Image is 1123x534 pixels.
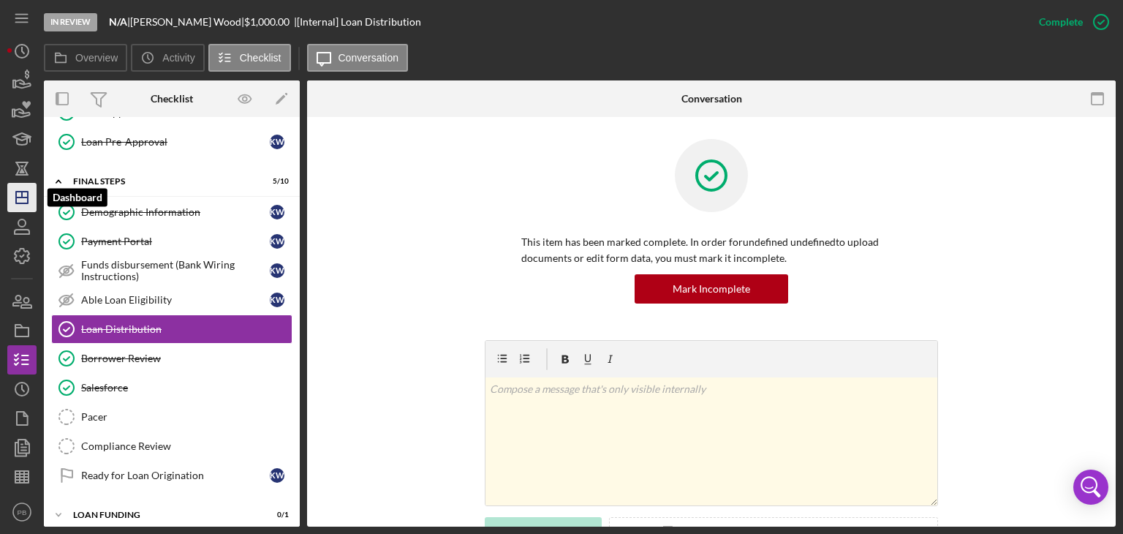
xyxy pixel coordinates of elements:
div: Borrower Review [81,353,292,364]
a: Compliance Review [51,432,292,461]
div: Mark Incomplete [673,274,750,304]
div: K W [270,205,284,219]
div: Payment Portal [81,236,270,247]
button: Complete [1024,7,1116,37]
div: Salesforce [81,382,292,394]
div: Funds disbursement (Bank Wiring Instructions) [81,259,270,282]
div: Conversation [681,93,742,105]
div: Able Loan Eligibility [81,294,270,306]
label: Overview [75,52,118,64]
div: K W [270,263,284,278]
div: 0 / 1 [262,511,289,519]
a: Salesforce [51,373,292,402]
div: Loan Distribution [81,323,292,335]
div: Loan Funding [73,511,252,519]
a: Loan Distribution [51,315,292,344]
div: FINAL STEPS [73,177,252,186]
label: Activity [162,52,194,64]
div: Complete [1039,7,1083,37]
div: K W [270,234,284,249]
div: [PERSON_NAME] Wood | [130,16,244,28]
div: | [109,16,130,28]
button: Activity [131,44,204,72]
div: K W [270,293,284,307]
a: Demographic InformationKW [51,198,292,227]
p: This item has been marked complete. In order for undefined undefined to upload documents or edit ... [521,234,901,267]
div: 5 / 10 [262,177,289,186]
button: Conversation [307,44,409,72]
div: Open Intercom Messenger [1073,470,1108,505]
div: In Review [44,13,97,31]
label: Conversation [339,52,399,64]
label: Checklist [240,52,281,64]
b: N/A [109,15,127,28]
div: K W [270,468,284,483]
a: Funds disbursement (Bank Wiring Instructions)KW [51,256,292,285]
div: Pacer [81,411,292,423]
button: Checklist [208,44,291,72]
div: $1,000.00 [244,16,294,28]
a: Ready for Loan OriginationKW [51,461,292,490]
div: K W [270,135,284,149]
div: Checklist [151,93,193,105]
a: Borrower Review [51,344,292,373]
button: PB [7,497,37,527]
a: Able Loan EligibilityKW [51,285,292,315]
div: Compliance Review [81,440,292,452]
a: Loan Pre-ApprovalKW [51,127,292,157]
a: Payment PortalKW [51,227,292,256]
div: | [Internal] Loan Distribution [294,16,421,28]
div: Ready for Loan Origination [81,470,270,481]
button: Mark Incomplete [635,274,788,304]
div: Loan Pre-Approval [81,136,270,148]
button: Overview [44,44,127,72]
text: PB [18,508,27,516]
a: Pacer [51,402,292,432]
div: Demographic Information [81,206,270,218]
